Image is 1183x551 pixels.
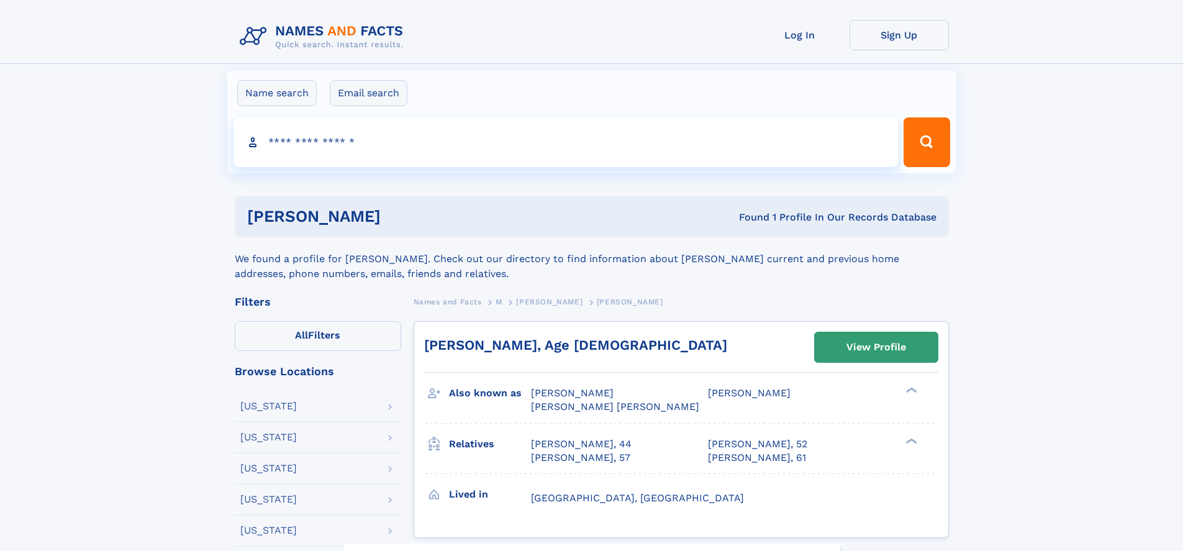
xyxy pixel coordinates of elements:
a: Log In [750,20,850,50]
span: [PERSON_NAME] [PERSON_NAME] [531,401,699,412]
div: [US_STATE] [240,494,297,504]
div: [US_STATE] [240,463,297,473]
div: ❯ [903,437,918,445]
a: [PERSON_NAME], 61 [708,451,806,465]
a: [PERSON_NAME], 57 [531,451,630,465]
h3: Also known as [449,383,531,404]
span: [PERSON_NAME] [531,387,614,399]
a: Sign Up [850,20,949,50]
span: [PERSON_NAME] [597,298,663,306]
div: [US_STATE] [240,401,297,411]
button: Search Button [904,117,950,167]
span: [GEOGRAPHIC_DATA], [GEOGRAPHIC_DATA] [531,492,744,504]
span: [PERSON_NAME] [516,298,582,306]
input: search input [233,117,899,167]
a: [PERSON_NAME] [516,294,582,309]
a: [PERSON_NAME], 52 [708,437,807,451]
h3: Lived in [449,484,531,505]
h3: Relatives [449,434,531,455]
div: ❯ [903,386,918,394]
h1: [PERSON_NAME] [247,209,560,224]
a: Names and Facts [414,294,482,309]
div: [US_STATE] [240,526,297,535]
div: Found 1 Profile In Our Records Database [560,211,936,224]
div: [US_STATE] [240,432,297,442]
div: Browse Locations [235,366,401,377]
a: M [496,294,502,309]
div: Filters [235,296,401,307]
label: Filters [235,321,401,351]
a: View Profile [815,332,938,362]
img: Logo Names and Facts [235,20,414,53]
a: [PERSON_NAME], Age [DEMOGRAPHIC_DATA] [424,337,727,353]
span: [PERSON_NAME] [708,387,791,399]
span: All [295,329,308,341]
div: View Profile [846,333,906,362]
label: Name search [237,80,317,106]
a: [PERSON_NAME], 44 [531,437,632,451]
span: M [496,298,502,306]
label: Email search [330,80,407,106]
div: We found a profile for [PERSON_NAME]. Check out our directory to find information about [PERSON_N... [235,237,949,281]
